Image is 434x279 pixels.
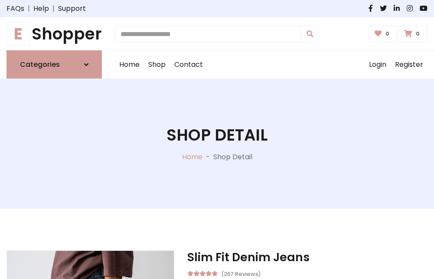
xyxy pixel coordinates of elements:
[221,268,261,279] small: (267 Reviews)
[33,3,49,14] a: Help
[20,60,60,69] h6: Categories
[414,30,422,38] span: 0
[398,26,427,42] a: 0
[202,152,213,162] p: -
[369,26,397,42] a: 0
[7,50,102,79] a: Categories
[7,3,24,14] a: FAQs
[7,24,102,43] a: EShopper
[144,51,170,79] a: Shop
[115,51,144,79] a: Home
[213,152,252,162] p: Shop Detail
[49,3,58,14] span: |
[7,24,102,43] h1: Shopper
[170,51,207,79] a: Contact
[7,22,30,46] span: E
[187,250,427,264] h3: Slim Fit Denim Jeans
[182,152,202,162] a: Home
[365,51,391,79] a: Login
[166,125,268,144] h1: Shop Detail
[24,3,33,14] span: |
[383,30,392,38] span: 0
[391,51,427,79] a: Register
[58,3,86,14] a: Support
